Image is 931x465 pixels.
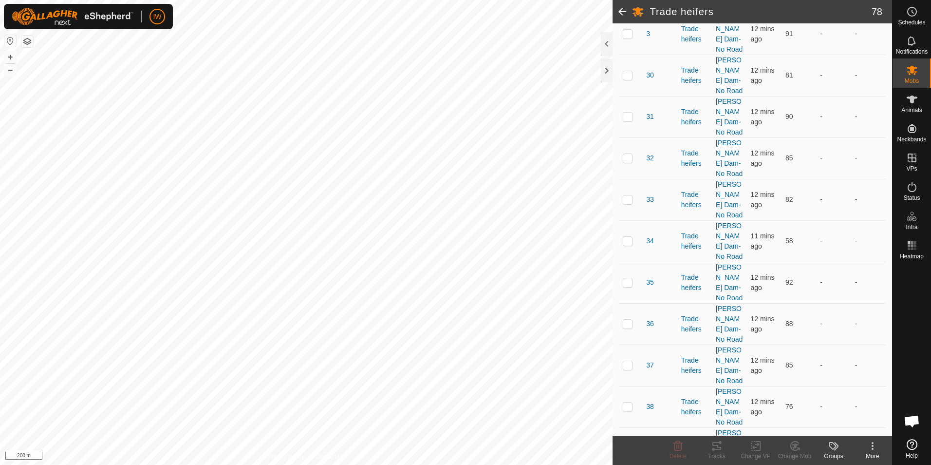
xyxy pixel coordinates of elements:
div: Trade heifers [681,65,708,86]
span: 58 [785,237,793,245]
div: Tracks [697,452,736,461]
a: [PERSON_NAME] Dam-No Road [716,139,743,177]
a: [PERSON_NAME] Dam-No Road [716,305,743,343]
span: 3 [646,29,650,39]
a: Contact Us [316,452,345,461]
span: Notifications [896,49,928,55]
span: 78 [872,4,882,19]
div: Trade heifers [681,148,708,169]
span: Status [903,195,920,201]
td: - [816,137,851,179]
span: 29 Aug 2025, 10:34 am [750,315,774,333]
span: 31 [646,112,654,122]
a: [PERSON_NAME] Dam-No Road [716,263,743,302]
span: 81 [785,71,793,79]
span: 29 Aug 2025, 10:34 am [750,191,774,209]
td: - [851,386,886,427]
span: 35 [646,277,654,288]
span: Mobs [905,78,919,84]
span: 91 [785,30,793,38]
td: - [816,262,851,303]
td: - [851,220,886,262]
span: Heatmap [900,253,924,259]
img: Gallagher Logo [12,8,133,25]
div: Trade heifers [681,231,708,252]
td: - [816,386,851,427]
a: [PERSON_NAME] Dam-No Road [716,387,743,426]
div: Trade heifers [681,24,708,44]
span: 38 [646,402,654,412]
div: Trade heifers [681,355,708,376]
span: 29 Aug 2025, 10:34 am [750,149,774,167]
td: - [816,220,851,262]
td: - [816,179,851,220]
span: 85 [785,361,793,369]
span: 29 Aug 2025, 10:34 am [750,108,774,126]
button: Map Layers [21,36,33,47]
td: - [851,262,886,303]
a: [PERSON_NAME] Dam-No Road [716,15,743,53]
a: [PERSON_NAME] Dam-No Road [716,180,743,219]
span: 90 [785,113,793,120]
td: - [816,96,851,137]
a: [PERSON_NAME] Dam-No Road [716,97,743,136]
span: 29 Aug 2025, 10:34 am [750,25,774,43]
td: - [816,345,851,386]
a: [PERSON_NAME] Dam-No Road [716,346,743,385]
a: [PERSON_NAME] Dam-No Road [716,222,743,260]
span: 29 Aug 2025, 10:34 am [750,356,774,374]
span: 37 [646,360,654,370]
a: Help [893,435,931,463]
span: 88 [785,320,793,328]
span: 76 [785,403,793,410]
span: IW [153,12,161,22]
span: Animals [901,107,922,113]
td: - [851,179,886,220]
td: - [851,345,886,386]
div: More [853,452,892,461]
span: 85 [785,154,793,162]
td: - [851,13,886,55]
span: 92 [785,278,793,286]
h2: Trade heifers [650,6,871,18]
span: Infra [906,224,917,230]
div: Change Mob [775,452,814,461]
div: Groups [814,452,853,461]
td: - [851,55,886,96]
td: - [816,55,851,96]
span: 34 [646,236,654,246]
div: Trade heifers [681,397,708,417]
div: Trade heifers [681,272,708,293]
td: - [851,303,886,345]
button: – [4,64,16,76]
td: - [816,13,851,55]
button: + [4,51,16,63]
span: 29 Aug 2025, 10:34 am [750,273,774,291]
div: Trade heifers [681,107,708,127]
div: Trade heifers [681,314,708,334]
a: Privacy Policy [268,452,304,461]
span: VPs [906,166,917,172]
td: - [816,303,851,345]
span: 36 [646,319,654,329]
span: 82 [785,195,793,203]
span: 32 [646,153,654,163]
span: 29 Aug 2025, 10:34 am [750,66,774,84]
a: [PERSON_NAME] Dam-No Road [716,56,743,95]
td: - [851,137,886,179]
span: Help [906,453,918,459]
span: Delete [670,453,687,460]
span: 29 Aug 2025, 10:34 am [750,232,774,250]
div: Change VP [736,452,775,461]
button: Reset Map [4,35,16,47]
div: Trade heifers [681,190,708,210]
td: - [851,96,886,137]
span: Neckbands [897,136,926,142]
span: 30 [646,70,654,80]
a: Open chat [897,407,927,436]
span: 33 [646,194,654,205]
span: 29 Aug 2025, 10:34 am [750,398,774,416]
span: Schedules [898,19,925,25]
